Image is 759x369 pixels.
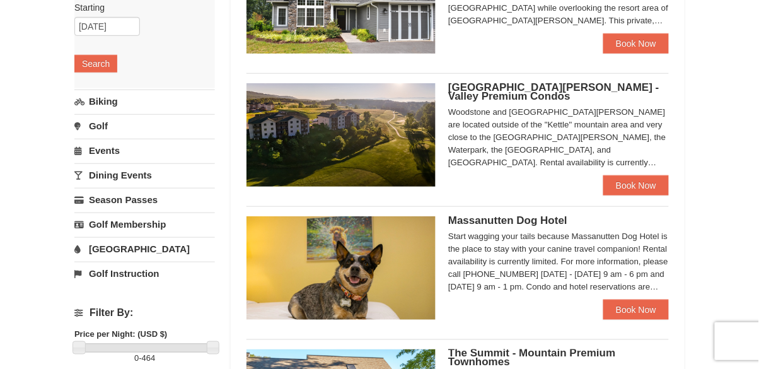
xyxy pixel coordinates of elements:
a: Events [74,139,215,162]
a: Book Now [603,300,669,320]
img: 27428181-5-81c892a3.jpg [246,216,436,320]
div: Woodstone and [GEOGRAPHIC_DATA][PERSON_NAME] are located outside of the "Kettle" mountain area an... [448,106,669,169]
a: Golf [74,114,215,138]
button: Search [74,55,117,73]
a: Book Now [603,33,669,54]
span: [GEOGRAPHIC_DATA][PERSON_NAME] - Valley Premium Condos [448,81,659,102]
label: Starting [74,1,206,14]
img: 19219041-4-ec11c166.jpg [246,83,436,187]
a: Golf Instruction [74,262,215,285]
a: Golf Membership [74,213,215,236]
span: 0 [134,354,139,363]
div: Start wagging your tails because Massanutten Dog Hotel is the place to stay with your canine trav... [448,230,669,293]
a: Dining Events [74,163,215,187]
a: Season Passes [74,188,215,211]
h4: Filter By: [74,307,215,319]
label: - [74,353,215,365]
span: Massanutten Dog Hotel [448,214,567,226]
span: The Summit - Mountain Premium Townhomes [448,348,615,368]
span: 464 [142,354,156,363]
strong: Price per Night: (USD $) [74,329,167,339]
a: [GEOGRAPHIC_DATA] [74,237,215,261]
a: Book Now [603,175,669,196]
a: Biking [74,90,215,113]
